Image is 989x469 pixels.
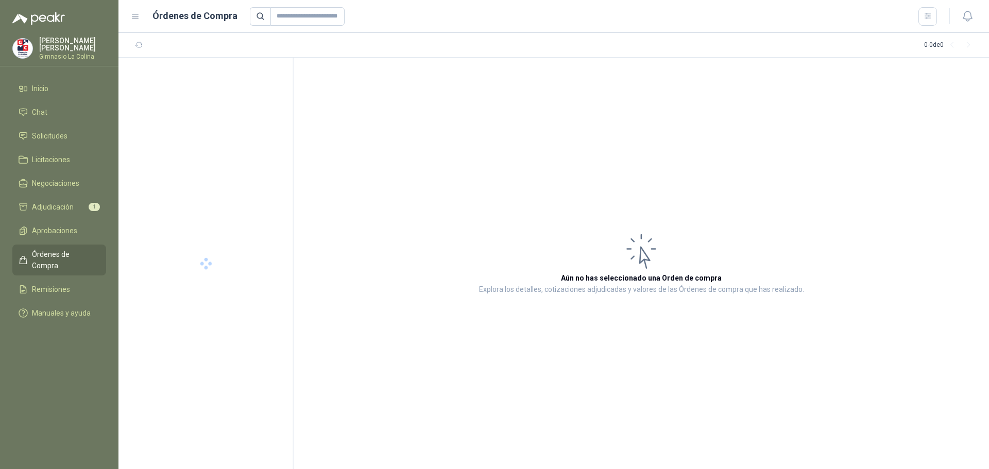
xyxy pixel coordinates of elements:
span: Aprobaciones [32,225,77,236]
span: Órdenes de Compra [32,249,96,271]
span: Remisiones [32,284,70,295]
span: Solicitudes [32,130,67,142]
span: Licitaciones [32,154,70,165]
img: Logo peakr [12,12,65,25]
p: [PERSON_NAME] [PERSON_NAME] [39,37,106,51]
a: Adjudicación1 [12,197,106,217]
p: Gimnasio La Colina [39,54,106,60]
span: Negociaciones [32,178,79,189]
h3: Aún no has seleccionado una Orden de compra [561,272,722,284]
a: Aprobaciones [12,221,106,240]
a: Órdenes de Compra [12,245,106,275]
a: Licitaciones [12,150,106,169]
a: Manuales y ayuda [12,303,106,323]
a: Remisiones [12,280,106,299]
img: Company Logo [13,39,32,58]
a: Solicitudes [12,126,106,146]
p: Explora los detalles, cotizaciones adjudicadas y valores de las Órdenes de compra que has realizado. [479,284,804,296]
span: Manuales y ayuda [32,307,91,319]
div: 0 - 0 de 0 [924,37,977,54]
h1: Órdenes de Compra [152,9,237,23]
span: 1 [89,203,100,211]
a: Negociaciones [12,173,106,193]
a: Chat [12,102,106,122]
span: Inicio [32,83,48,94]
span: Adjudicación [32,201,74,213]
span: Chat [32,107,47,118]
a: Inicio [12,79,106,98]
